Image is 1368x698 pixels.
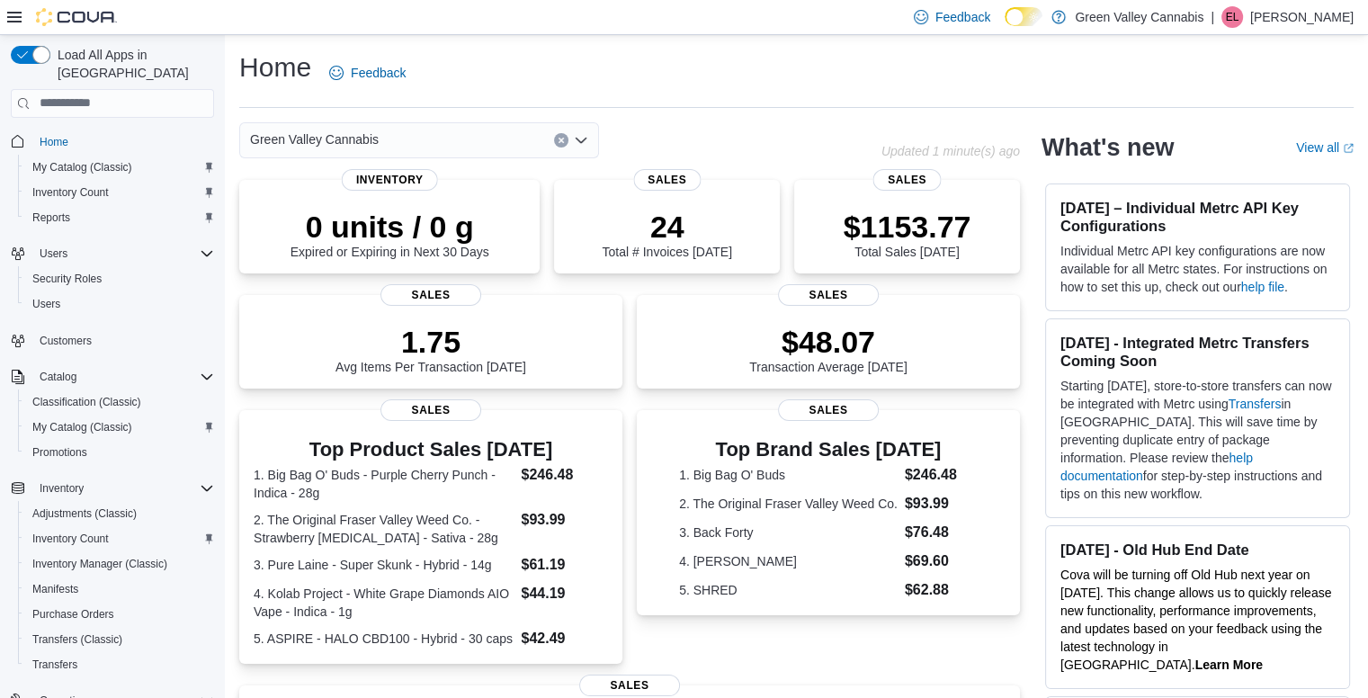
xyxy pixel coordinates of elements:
p: $48.07 [749,324,908,360]
span: Feedback [935,8,990,26]
button: Purchase Orders [18,602,221,627]
dd: $44.19 [521,583,607,604]
h3: Top Product Sales [DATE] [254,439,608,461]
span: Reports [32,210,70,225]
dd: $76.48 [905,522,978,543]
p: Green Valley Cannabis [1075,6,1203,28]
a: Classification (Classic) [25,391,148,413]
span: Transfers (Classic) [32,632,122,647]
button: Inventory Count [18,526,221,551]
button: Open list of options [574,133,588,148]
button: Promotions [18,440,221,465]
span: Inventory Count [25,182,214,203]
a: Transfers [25,654,85,676]
dd: $42.49 [521,628,607,649]
button: Catalog [32,366,84,388]
a: Reports [25,207,77,228]
button: Reports [18,205,221,230]
button: Inventory [32,478,91,499]
button: Users [4,241,221,266]
dt: 5. ASPIRE - HALO CBD100 - Hybrid - 30 caps [254,630,514,648]
button: Clear input [554,133,568,148]
span: Users [25,293,214,315]
p: Starting [DATE], store-to-store transfers can now be integrated with Metrc using in [GEOGRAPHIC_D... [1060,377,1335,503]
span: Sales [633,169,701,191]
a: Promotions [25,442,94,463]
dd: $93.99 [521,509,607,531]
button: My Catalog (Classic) [18,155,221,180]
div: Expired or Expiring in Next 30 Days [291,209,489,259]
span: Adjustments (Classic) [25,503,214,524]
span: Green Valley Cannabis [250,129,379,150]
button: Inventory Count [18,180,221,205]
span: Sales [778,399,879,421]
span: Manifests [32,582,78,596]
span: Inventory Count [32,185,109,200]
p: Updated 1 minute(s) ago [881,144,1020,158]
span: My Catalog (Classic) [25,416,214,438]
span: Classification (Classic) [25,391,214,413]
a: help documentation [1060,451,1253,483]
h3: [DATE] – Individual Metrc API Key Configurations [1060,199,1335,235]
span: Security Roles [25,268,214,290]
a: Manifests [25,578,85,600]
div: Transaction Average [DATE] [749,324,908,374]
span: My Catalog (Classic) [32,160,132,174]
a: My Catalog (Classic) [25,157,139,178]
a: Home [32,131,76,153]
img: Cova [36,8,117,26]
button: My Catalog (Classic) [18,415,221,440]
span: Reports [25,207,214,228]
a: help file [1241,280,1284,294]
button: Transfers (Classic) [18,627,221,652]
p: | [1211,6,1214,28]
div: Total # Invoices [DATE] [602,209,731,259]
span: My Catalog (Classic) [25,157,214,178]
dd: $61.19 [521,554,607,576]
p: [PERSON_NAME] [1250,6,1354,28]
span: Sales [380,284,481,306]
button: Adjustments (Classic) [18,501,221,526]
p: 0 units / 0 g [291,209,489,245]
span: Catalog [40,370,76,384]
span: Transfers [32,658,77,672]
button: Customers [4,327,221,353]
dt: 3. Pure Laine - Super Skunk - Hybrid - 14g [254,556,514,574]
span: Promotions [32,445,87,460]
span: EL [1226,6,1239,28]
button: Home [4,129,221,155]
dd: $246.48 [905,464,978,486]
span: Sales [873,169,941,191]
div: Avg Items Per Transaction [DATE] [335,324,526,374]
h3: Top Brand Sales [DATE] [679,439,978,461]
p: 1.75 [335,324,526,360]
a: Users [25,293,67,315]
span: Cova will be turning off Old Hub next year on [DATE]. This change allows us to quickly release ne... [1060,568,1331,672]
a: Adjustments (Classic) [25,503,144,524]
span: Purchase Orders [32,607,114,622]
span: Inventory Manager (Classic) [25,553,214,575]
span: Purchase Orders [25,604,214,625]
button: Manifests [18,577,221,602]
a: View allExternal link [1296,140,1354,155]
span: Inventory Manager (Classic) [32,557,167,571]
span: Users [32,297,60,311]
span: Customers [32,329,214,352]
div: Total Sales [DATE] [844,209,971,259]
button: Transfers [18,652,221,677]
h1: Home [239,49,311,85]
svg: External link [1343,143,1354,154]
a: Purchase Orders [25,604,121,625]
span: Inventory [32,478,214,499]
button: Users [32,243,75,264]
a: Inventory Count [25,528,116,550]
a: Transfers [1229,397,1282,411]
p: 24 [602,209,731,245]
dt: 2. The Original Fraser Valley Weed Co. [679,495,898,513]
button: Inventory [4,476,221,501]
a: Inventory Manager (Classic) [25,553,174,575]
button: Users [18,291,221,317]
span: Transfers (Classic) [25,629,214,650]
dt: 5. SHRED [679,581,898,599]
button: Inventory Manager (Classic) [18,551,221,577]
